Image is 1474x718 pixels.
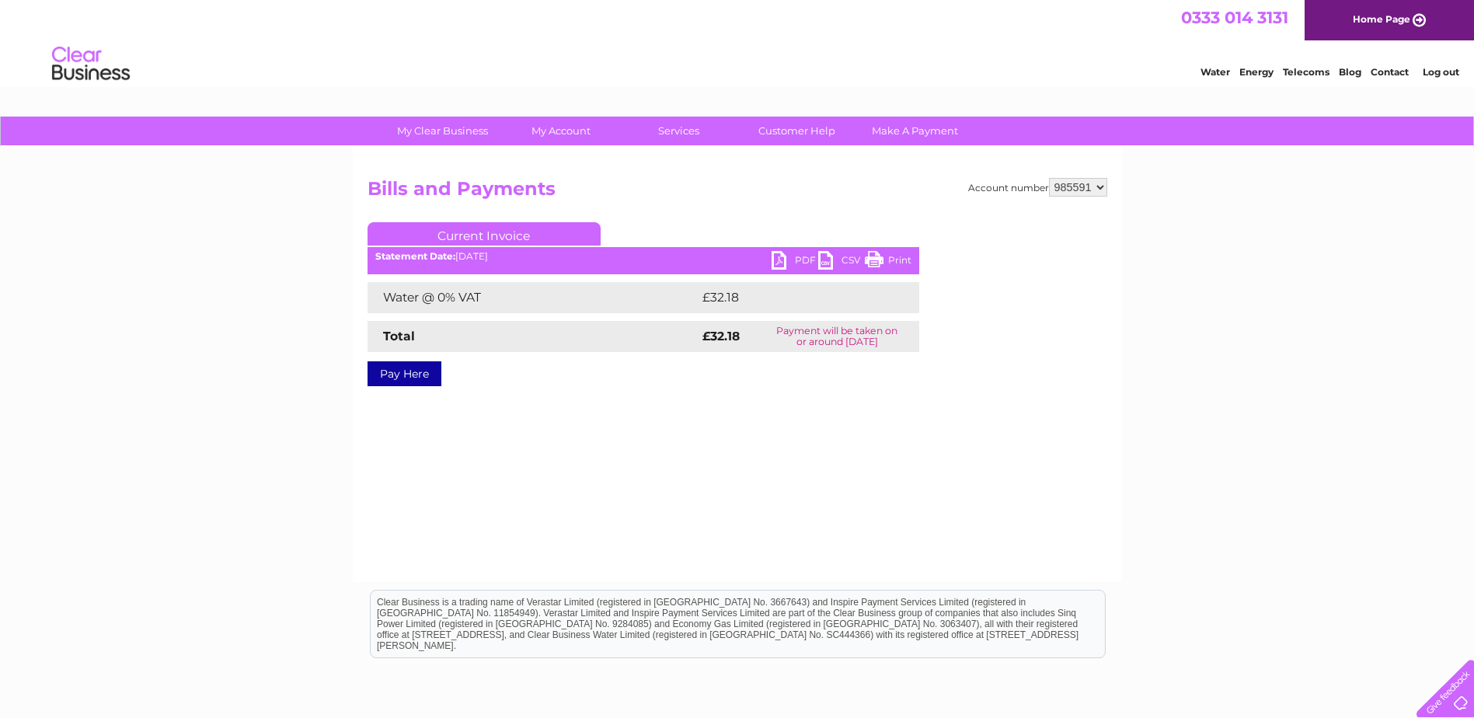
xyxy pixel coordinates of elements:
a: CSV [818,251,865,274]
a: Print [865,251,911,274]
a: Make A Payment [851,117,979,145]
strong: £32.18 [702,329,740,343]
a: Pay Here [368,361,441,386]
a: My Account [497,117,625,145]
div: Account number [968,178,1107,197]
td: Water @ 0% VAT [368,282,699,313]
a: My Clear Business [378,117,507,145]
a: Energy [1239,66,1274,78]
a: Customer Help [733,117,861,145]
a: 0333 014 3131 [1181,8,1288,27]
a: Blog [1339,66,1361,78]
td: Payment will be taken on or around [DATE] [755,321,918,352]
h2: Bills and Payments [368,178,1107,207]
a: Water [1200,66,1230,78]
a: PDF [772,251,818,274]
td: £32.18 [699,282,887,313]
img: logo.png [51,40,131,88]
b: Statement Date: [375,250,455,262]
a: Telecoms [1283,66,1329,78]
div: Clear Business is a trading name of Verastar Limited (registered in [GEOGRAPHIC_DATA] No. 3667643... [371,9,1105,75]
strong: Total [383,329,415,343]
a: Current Invoice [368,222,601,246]
div: [DATE] [368,251,919,262]
a: Services [615,117,743,145]
a: Log out [1423,66,1459,78]
a: Contact [1371,66,1409,78]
